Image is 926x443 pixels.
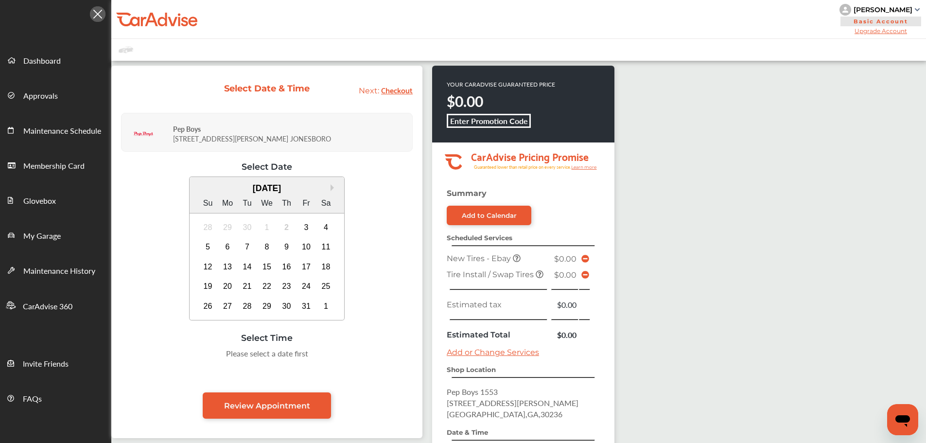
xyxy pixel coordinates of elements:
[571,164,597,170] tspan: Learn more
[381,83,413,96] span: Checkout
[298,239,314,255] div: Choose Friday, October 10th, 2025
[447,408,562,420] span: [GEOGRAPHIC_DATA] , GA , 30236
[200,195,216,211] div: Su
[298,299,314,314] div: Choose Friday, October 31st, 2025
[447,386,498,397] span: Pep Boys 1553
[259,279,275,294] div: Choose Wednesday, October 22nd, 2025
[450,115,528,126] b: Enter Promotion Code
[554,254,577,264] span: $0.00
[554,270,577,280] span: $0.00
[447,80,555,89] p: YOUR CARADVISE GUARANTEED PRICE
[447,366,496,373] strong: Shop Location
[259,259,275,275] div: Choose Wednesday, October 15th, 2025
[331,184,337,191] button: Next Month
[203,392,331,419] a: Review Appointment
[298,259,314,275] div: Choose Friday, October 17th, 2025
[279,239,295,255] div: Choose Thursday, October 9th, 2025
[0,217,111,252] a: My Garage
[318,299,334,314] div: Choose Saturday, November 1st, 2025
[0,77,111,112] a: Approvals
[447,206,531,225] a: Add to Calendar
[298,195,314,211] div: Fr
[173,117,410,148] div: [STREET_ADDRESS][PERSON_NAME] JONESBORO
[240,299,255,314] div: Choose Tuesday, October 28th, 2025
[447,428,488,436] strong: Date & Time
[23,160,85,173] span: Membership Card
[121,161,413,172] div: Select Date
[119,44,133,56] img: placeholder_car.fcab19be.svg
[462,212,517,219] div: Add to Calendar
[854,5,912,14] div: [PERSON_NAME]
[444,327,551,343] td: Estimated Total
[279,299,295,314] div: Choose Thursday, October 30th, 2025
[200,259,216,275] div: Choose Sunday, October 12th, 2025
[0,252,111,287] a: Maintenance History
[23,195,56,208] span: Glovebox
[318,220,334,235] div: Choose Saturday, October 4th, 2025
[551,327,579,343] td: $0.00
[318,279,334,294] div: Choose Saturday, October 25th, 2025
[474,164,571,170] tspan: Guaranteed lower than retail price on every service.
[444,297,551,313] td: Estimated tax
[240,239,255,255] div: Choose Tuesday, October 7th, 2025
[298,279,314,294] div: Choose Friday, October 24th, 2025
[23,230,61,243] span: My Garage
[259,239,275,255] div: Choose Wednesday, October 8th, 2025
[259,299,275,314] div: Choose Wednesday, October 29th, 2025
[200,299,216,314] div: Choose Sunday, October 26th, 2025
[839,4,851,16] img: knH8PDtVvWoAbQRylUukY18CTiRevjo20fAtgn5MLBQj4uumYvk2MzTtcAIzfGAtb1XOLVMAvhLuqoNAbL4reqehy0jehNKdM...
[447,254,513,263] span: New Tires - Ebay
[23,301,72,313] span: CarAdvise 360
[23,358,69,371] span: Invite Friends
[915,8,920,11] img: sCxJUJ+qAmfqhQGDUl18vwLg4ZYJ6CxN7XmbOMBAAAAAElFTkSuQmCC
[447,91,483,111] strong: $0.00
[23,265,95,278] span: Maintenance History
[220,239,235,255] div: Choose Monday, October 6th, 2025
[200,279,216,294] div: Choose Sunday, October 19th, 2025
[279,220,295,235] div: Not available Thursday, October 2nd, 2025
[134,124,153,144] img: logo-pepboys.png
[840,17,921,26] span: Basic Account
[224,83,311,94] div: Select Date & Time
[198,217,336,316] div: month 2025-10
[447,348,539,357] a: Add or Change Services
[279,279,295,294] div: Choose Thursday, October 23rd, 2025
[259,220,275,235] div: Not available Wednesday, October 1st, 2025
[447,189,487,198] strong: Summary
[298,220,314,235] div: Choose Friday, October 3rd, 2025
[240,259,255,275] div: Choose Tuesday, October 14th, 2025
[200,220,216,235] div: Not available Sunday, September 28th, 2025
[23,90,58,103] span: Approvals
[190,183,345,194] div: [DATE]
[279,195,295,211] div: Th
[887,404,918,435] iframe: Button to launch messaging window
[318,259,334,275] div: Choose Saturday, October 18th, 2025
[240,220,255,235] div: Not available Tuesday, September 30th, 2025
[839,27,922,35] span: Upgrade Account
[318,195,334,211] div: Sa
[121,333,413,343] div: Select Time
[279,259,295,275] div: Choose Thursday, October 16th, 2025
[447,270,536,279] span: Tire Install / Swap Tires
[240,279,255,294] div: Choose Tuesday, October 21st, 2025
[240,195,255,211] div: Tu
[0,182,111,217] a: Glovebox
[173,124,201,134] strong: Pep Boys
[359,86,413,95] a: Next: Checkout
[220,279,235,294] div: Choose Monday, October 20th, 2025
[23,393,42,406] span: FAQs
[0,42,111,77] a: Dashboard
[471,147,589,165] tspan: CarAdvise Pricing Promise
[318,239,334,255] div: Choose Saturday, October 11th, 2025
[551,297,579,313] td: $0.00
[220,220,235,235] div: Not available Monday, September 29th, 2025
[0,112,111,147] a: Maintenance Schedule
[447,397,578,408] span: [STREET_ADDRESS][PERSON_NAME]
[200,239,216,255] div: Choose Sunday, October 5th, 2025
[121,348,413,359] div: Please select a date first
[220,195,235,211] div: Mo
[447,234,512,242] strong: Scheduled Services
[220,259,235,275] div: Choose Monday, October 13th, 2025
[23,55,61,68] span: Dashboard
[0,147,111,182] a: Membership Card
